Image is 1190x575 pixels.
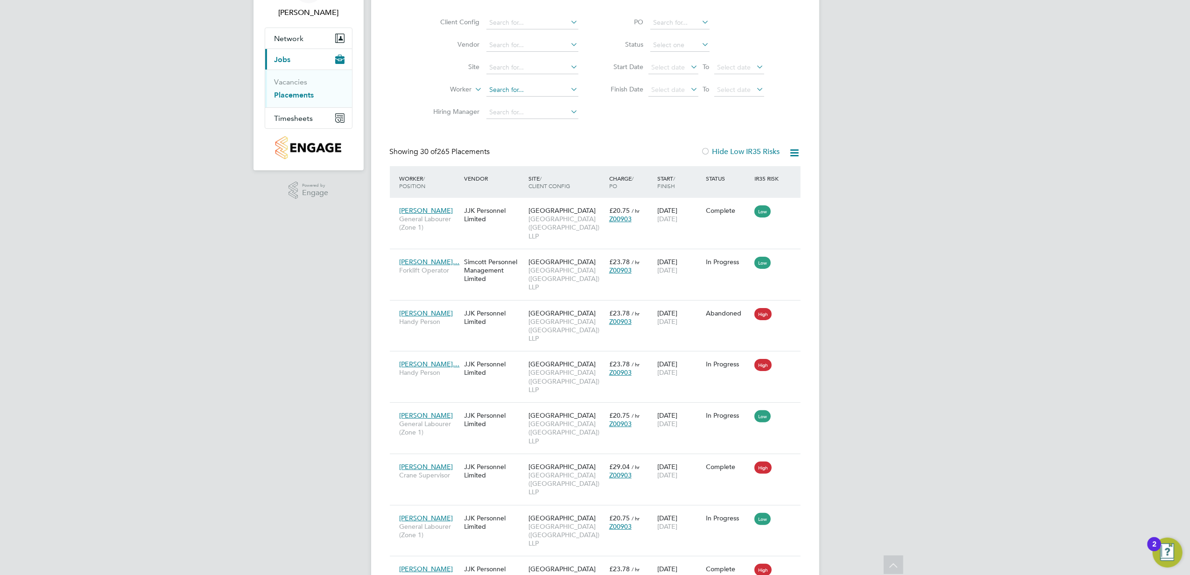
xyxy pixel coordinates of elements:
span: [GEOGRAPHIC_DATA] ([GEOGRAPHIC_DATA]) LLP [528,420,605,445]
label: PO [602,18,644,26]
span: Select date [718,85,751,94]
div: Complete [706,206,750,215]
span: 265 Placements [421,147,490,156]
input: Search for... [650,16,710,29]
span: [GEOGRAPHIC_DATA] ([GEOGRAPHIC_DATA]) LLP [528,266,605,292]
label: Vendor [426,40,480,49]
a: Powered byEngage [289,182,328,199]
label: Site [426,63,480,71]
span: Low [754,513,771,525]
span: Low [754,205,771,217]
button: Jobs [265,49,352,70]
div: JJK Personnel Limited [462,355,526,381]
div: Complete [706,463,750,471]
a: Go to home page [265,136,352,159]
input: Search for... [486,61,578,74]
span: £20.75 [609,206,630,215]
span: Jobs [275,55,291,64]
button: Network [265,28,352,49]
div: Start [655,170,704,194]
div: [DATE] [655,304,704,330]
span: £23.78 [609,565,630,573]
span: [PERSON_NAME] [400,463,453,471]
span: [GEOGRAPHIC_DATA] [528,514,596,522]
label: Start Date [602,63,644,71]
span: Select date [652,63,685,71]
div: In Progress [706,411,750,420]
label: Hide Low IR35 Risks [701,147,780,156]
div: JJK Personnel Limited [462,304,526,330]
span: Jonathan Convery [265,7,352,18]
span: / hr [632,310,640,317]
a: [PERSON_NAME]Crane SupervisorJJK Personnel Limited[GEOGRAPHIC_DATA][GEOGRAPHIC_DATA] ([GEOGRAPHIC... [397,457,801,465]
span: / Position [400,175,426,189]
span: / PO [609,175,634,189]
span: Z00903 [609,317,632,326]
span: [DATE] [657,522,677,531]
div: Simcott Personnel Management Limited [462,253,526,288]
a: [PERSON_NAME]General Labourer (Zone 1)JJK Personnel Limited[GEOGRAPHIC_DATA][GEOGRAPHIC_DATA] ([G... [397,406,801,414]
span: £23.78 [609,309,630,317]
a: [PERSON_NAME]General Labourer (Zone 1)JJK Personnel Limited[GEOGRAPHIC_DATA][GEOGRAPHIC_DATA] ([G... [397,509,801,517]
span: Handy Person [400,368,459,377]
label: Client Config [426,18,480,26]
div: [DATE] [655,458,704,484]
span: [GEOGRAPHIC_DATA] ([GEOGRAPHIC_DATA]) LLP [528,522,605,548]
div: [DATE] [655,407,704,433]
span: Network [275,34,304,43]
span: / hr [632,515,640,522]
a: [PERSON_NAME]Handy PersonJJK Personnel Limited[GEOGRAPHIC_DATA][GEOGRAPHIC_DATA] ([GEOGRAPHIC_DAT... [397,304,801,312]
div: [DATE] [655,253,704,279]
span: [GEOGRAPHIC_DATA] [528,360,596,368]
span: 30 of [421,147,437,156]
button: Open Resource Center, 2 new notifications [1153,538,1183,568]
span: Z00903 [609,368,632,377]
span: [PERSON_NAME] [400,309,453,317]
span: Low [754,410,771,422]
span: [GEOGRAPHIC_DATA] [528,309,596,317]
span: Select date [652,85,685,94]
div: [DATE] [655,202,704,228]
a: [PERSON_NAME]…Handy PersonJJK Personnel Limited[GEOGRAPHIC_DATA][GEOGRAPHIC_DATA] ([GEOGRAPHIC_DA... [397,355,801,363]
span: [DATE] [657,317,677,326]
span: General Labourer (Zone 1) [400,215,459,231]
div: Abandoned [706,309,750,317]
span: Timesheets [275,114,313,123]
span: / hr [632,463,640,470]
span: [GEOGRAPHIC_DATA] ([GEOGRAPHIC_DATA]) LLP [528,317,605,343]
span: [PERSON_NAME] [400,206,453,215]
div: Showing [390,147,492,157]
img: countryside-properties-logo-retina.png [275,136,341,159]
span: [GEOGRAPHIC_DATA] [528,565,596,573]
span: [DATE] [657,215,677,223]
div: [DATE] [655,509,704,535]
div: Charge [607,170,655,194]
span: Low [754,257,771,269]
span: [DATE] [657,471,677,479]
a: Vacancies [275,77,308,86]
span: [GEOGRAPHIC_DATA] [528,463,596,471]
span: £20.75 [609,411,630,420]
a: [PERSON_NAME]Handy PersonJJK Personnel Limited[GEOGRAPHIC_DATA][GEOGRAPHIC_DATA] ([GEOGRAPHIC_DAT... [397,560,801,568]
span: [DATE] [657,266,677,274]
span: [GEOGRAPHIC_DATA] [528,411,596,420]
div: JJK Personnel Limited [462,407,526,433]
span: £20.75 [609,514,630,522]
span: Handy Person [400,317,459,326]
div: Status [704,170,752,187]
span: £23.78 [609,258,630,266]
span: / hr [632,259,640,266]
span: [GEOGRAPHIC_DATA] ([GEOGRAPHIC_DATA]) LLP [528,471,605,497]
a: [PERSON_NAME]…Forklift OperatorSimcott Personnel Management Limited[GEOGRAPHIC_DATA][GEOGRAPHIC_D... [397,252,801,260]
span: Z00903 [609,420,632,428]
span: / hr [632,412,640,419]
div: In Progress [706,514,750,522]
span: [GEOGRAPHIC_DATA] ([GEOGRAPHIC_DATA]) LLP [528,368,605,394]
div: Complete [706,565,750,573]
div: [DATE] [655,355,704,381]
span: Z00903 [609,266,632,274]
span: £29.04 [609,463,630,471]
div: In Progress [706,258,750,266]
div: Site [526,170,607,194]
a: [PERSON_NAME]General Labourer (Zone 1)JJK Personnel Limited[GEOGRAPHIC_DATA][GEOGRAPHIC_DATA] ([G... [397,201,801,209]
